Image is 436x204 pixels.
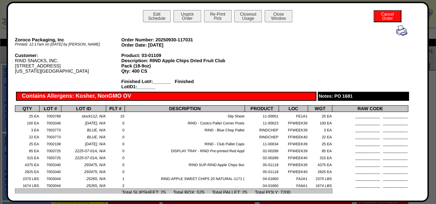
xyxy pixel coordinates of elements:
[279,174,308,181] td: FA2A1
[15,174,40,181] td: 2370 LBS
[279,161,308,168] td: FFWEEK39
[318,92,409,101] div: Notes: PO 1681
[332,140,408,147] td: ____________ ____________
[332,106,408,112] th: RAW CODE
[121,37,228,42] div: Order Number: 20250930-117031
[15,133,40,140] td: 22 EA
[308,140,332,147] td: 25 EA
[332,119,408,126] td: ____________ ____________
[332,147,408,154] td: ____________ ____________
[234,10,262,22] button: CloseoutUsage
[15,112,40,119] td: 25 EA
[245,112,279,119] td: 11-00001
[15,154,40,161] td: 315 EA
[121,53,228,58] div: Product: 03-01109
[121,79,228,89] div: Finished Lot#:_______ Finished LotID1:_______
[40,174,61,181] td: 7003044
[15,53,121,58] div: Customer:
[279,181,308,188] td: FA6A1
[396,25,407,36] img: print.gif
[106,161,125,168] td: 0
[204,10,232,22] button: Re-PrintPick
[279,106,308,112] th: LOC
[40,126,61,133] td: 7003773
[245,126,279,133] td: RiNDCHEP
[15,53,121,74] div: RIND SNACKS, INC. [STREET_ADDRESS] [US_STATE][GEOGRAPHIC_DATA]
[40,154,61,161] td: 7003725
[332,126,408,133] td: ____________ ____________
[106,119,125,126] td: 0
[308,126,332,133] td: 3 EA
[15,189,332,196] td: Total SLIPSHEET: 25 Total BOX: 525 Total PALLET: 25 Total POLY: 7200
[106,140,125,147] td: 0
[15,37,121,42] div: Zoroco Packaging, Inc
[245,181,279,188] td: 04-01860
[308,161,332,168] td: 4375 EA
[40,168,61,174] td: 7003340
[332,112,408,119] td: ____________ ____________
[40,106,61,112] th: LOT #
[143,10,171,22] button: EditSchedule
[106,126,125,133] td: 0
[125,140,245,147] td: RIND - Club Pallet Caps
[40,112,61,119] td: 7003789
[15,168,40,174] td: 2825 EA
[245,140,279,147] td: 11-00034
[40,133,61,140] td: 7003773
[332,174,408,181] td: ____________ ____________
[75,149,105,153] span: 2225-07-01A, N/A
[106,147,125,154] td: 0
[308,181,332,188] td: 1674 LBS
[15,106,40,112] th: QTY
[173,10,201,22] button: UnpickOrder
[125,174,245,181] td: RIND-APPLE SWEET CHIPS 20 NATURAL-1171 (
[87,135,105,139] span: BLUE, N/A
[245,161,279,168] td: 05-01118
[16,92,316,101] div: Contains Allergens: Kosher, NonGMO OV
[86,177,105,181] span: 25265, N/A
[106,112,125,119] td: 15
[279,112,308,119] td: FE1A1
[245,147,279,154] td: 02-00289
[106,168,125,174] td: 0
[245,106,279,112] th: PRODUCT
[125,119,245,126] td: RIND - Costco Pallet Corner Posts
[40,140,61,147] td: 7002108
[308,133,332,140] td: 22 EA
[279,147,308,154] td: FFWEEK39
[279,168,308,174] td: FFWEEK40
[245,154,279,161] td: 02-00289
[308,112,332,119] td: 25 EA
[308,154,332,161] td: 315 EA
[265,10,292,22] button: CloseWindow
[106,181,125,188] td: 2
[332,161,408,168] td: ____________ ____________
[125,106,245,112] th: DESCRIPTION
[61,106,106,112] th: LOT ID
[332,154,408,161] td: ____________ ____________
[308,119,332,126] td: 100 EA
[121,42,228,48] div: Order Date: [DATE]
[125,161,245,168] td: RIND SUP-RIND Apple Chips 9oz
[15,42,121,47] div: Printed: 12:17am on [DATE] by [PERSON_NAME]
[40,119,61,126] td: 7003346
[245,168,279,174] td: 05-01118
[125,112,245,119] td: Slip Sheet
[125,126,245,133] td: RIND - Blue Chep Pallet
[15,147,40,154] td: 85 EA
[308,147,332,154] td: 85 EA
[279,119,308,126] td: FFWEEK39
[106,154,125,161] td: 0
[264,16,293,21] a: CloseWindow
[121,58,228,68] div: Description: RIND Apple Chips Dried Fruit Club Pack (18-9oz)
[106,133,125,140] td: 0
[279,154,308,161] td: FFWEEK40
[84,163,105,167] span: 293475, N/A
[308,168,332,174] td: 2825 EA
[121,68,228,74] div: Qty: 400 CS
[15,126,40,133] td: 3 EA
[85,142,105,146] span: [DATE], N/A
[279,126,308,133] td: FFWEEK39
[279,133,308,140] td: FFWEEK40
[245,119,279,126] td: 11-00023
